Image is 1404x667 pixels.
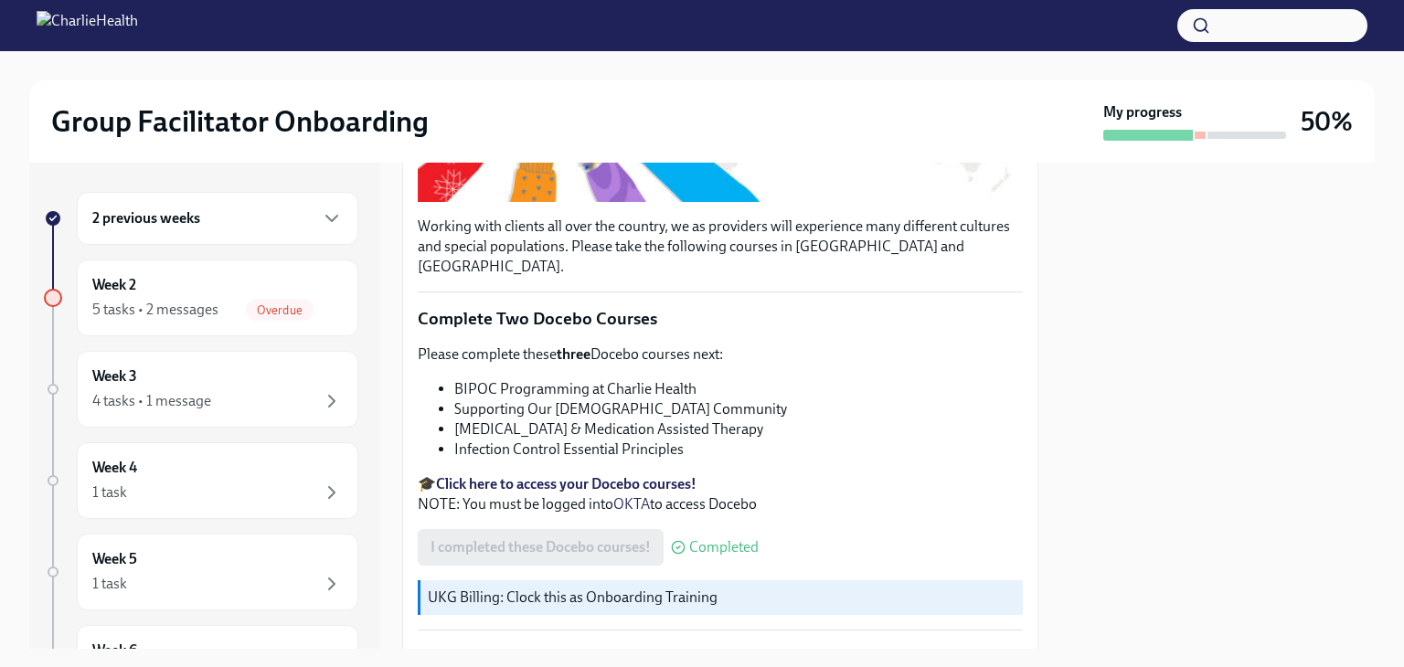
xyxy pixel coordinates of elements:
[37,11,138,40] img: CharlieHealth
[428,588,1016,608] p: UKG Billing: Clock this as Onboarding Training
[44,442,358,519] a: Week 41 task
[454,399,1023,419] li: Supporting Our [DEMOGRAPHIC_DATA] Community
[92,641,137,661] h6: Week 6
[51,103,429,140] h2: Group Facilitator Onboarding
[454,419,1023,439] li: [MEDICAL_DATA] & Medication Assisted Therapy
[92,574,127,594] div: 1 task
[689,540,759,555] span: Completed
[92,208,200,228] h6: 2 previous weeks
[418,307,1023,331] p: Complete Two Docebo Courses
[1301,105,1353,138] h3: 50%
[418,344,1023,365] p: Please complete these Docebo courses next:
[246,303,314,317] span: Overdue
[454,439,1023,460] li: Infection Control Essential Principles
[454,379,1023,399] li: BIPOC Programming at Charlie Health
[418,474,1023,514] p: 🎓 NOTE: You must be logged into to access Docebo
[44,259,358,336] a: Week 25 tasks • 2 messagesOverdue
[92,482,127,503] div: 1 task
[418,217,1023,277] p: Working with clients all over the country, we as providers will experience many different culture...
[92,458,137,478] h6: Week 4
[613,495,650,513] a: OKTA
[1103,102,1182,122] strong: My progress
[92,366,137,386] h6: Week 3
[92,391,211,411] div: 4 tasks • 1 message
[557,345,590,363] strong: three
[44,351,358,428] a: Week 34 tasks • 1 message
[92,275,136,295] h6: Week 2
[92,549,137,569] h6: Week 5
[92,300,218,320] div: 5 tasks • 2 messages
[77,192,358,245] div: 2 previous weeks
[436,475,697,492] a: Click here to access your Docebo courses!
[44,534,358,610] a: Week 51 task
